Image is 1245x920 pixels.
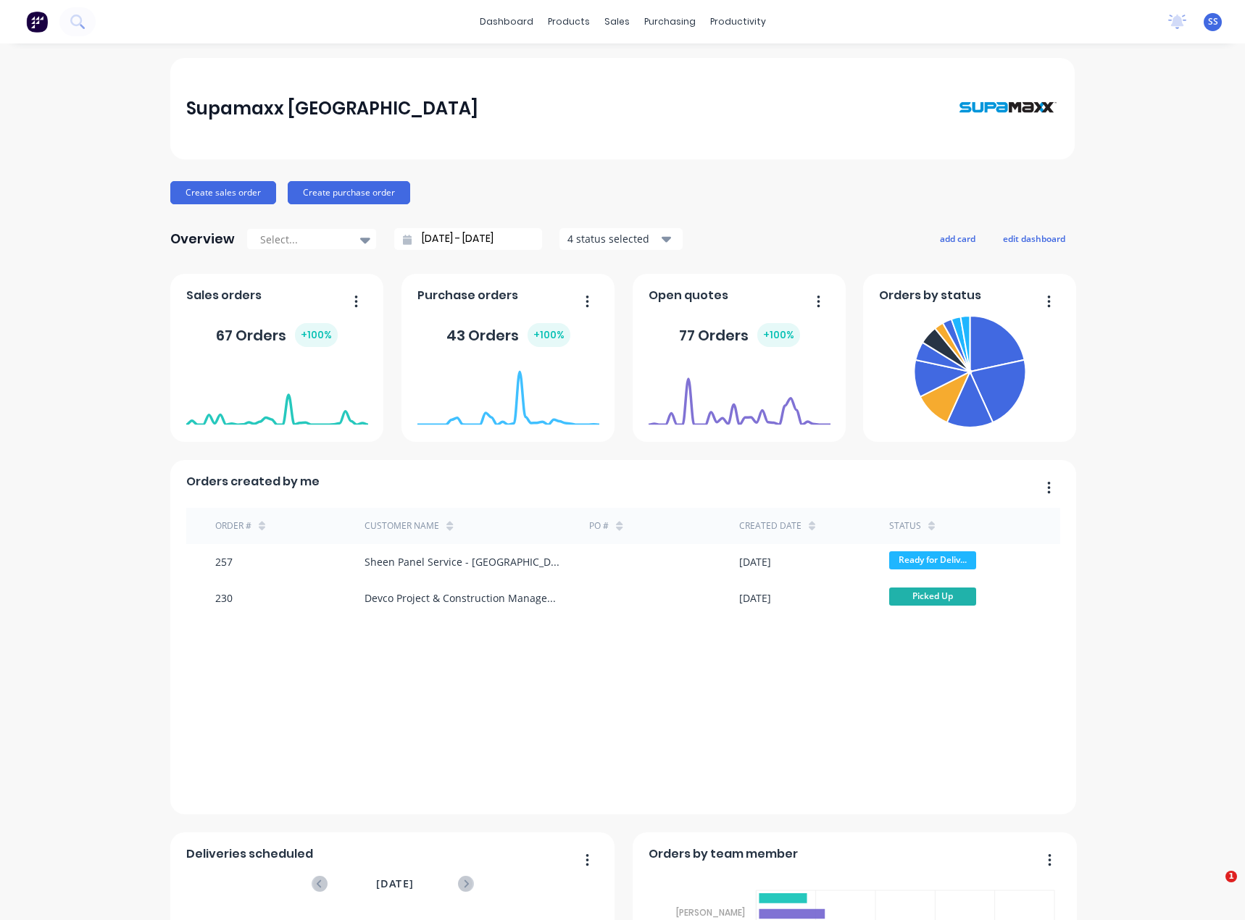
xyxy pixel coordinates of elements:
a: dashboard [472,11,541,33]
span: Orders by team member [649,845,798,863]
div: Order # [215,519,251,532]
div: 4 status selected [567,231,659,246]
div: products [541,11,597,33]
div: + 100 % [757,323,800,347]
span: Ready for Deliv... [889,551,976,569]
div: productivity [703,11,773,33]
span: Orders by status [879,287,981,304]
span: 1 [1225,871,1237,882]
div: Supamaxx [GEOGRAPHIC_DATA] [186,94,478,123]
div: Created date [739,519,801,532]
div: [DATE] [739,590,771,606]
iframe: Intercom live chat [1196,871,1231,906]
tspan: [PERSON_NAME] [676,906,745,919]
img: Factory [26,11,48,33]
button: Create sales order [170,181,276,204]
span: [DATE] [376,876,414,892]
div: PO # [589,519,609,532]
button: add card [930,229,985,248]
div: Overview [170,225,235,254]
button: 4 status selected [559,228,683,250]
div: status [889,519,921,532]
div: Devco Project & Construction Management [365,590,560,606]
button: Create purchase order [288,181,410,204]
div: 43 Orders [446,323,570,347]
span: Purchase orders [417,287,518,304]
span: Deliveries scheduled [186,845,313,863]
div: purchasing [637,11,703,33]
span: SS [1208,15,1218,28]
span: Sales orders [186,287,262,304]
div: 77 Orders [679,323,800,347]
div: + 100 % [528,323,570,347]
span: Open quotes [649,287,728,304]
div: sales [597,11,637,33]
div: 230 [215,590,233,606]
div: + 100 % [295,323,338,347]
div: [DATE] [739,554,771,569]
img: Supamaxx Australia [957,72,1059,144]
span: Picked Up [889,587,976,606]
div: Sheen Panel Service - [GEOGRAPHIC_DATA] [365,554,560,569]
button: edit dashboard [994,229,1075,248]
div: 67 Orders [216,323,338,347]
div: Customer Name [365,519,439,532]
div: 257 [215,554,233,569]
